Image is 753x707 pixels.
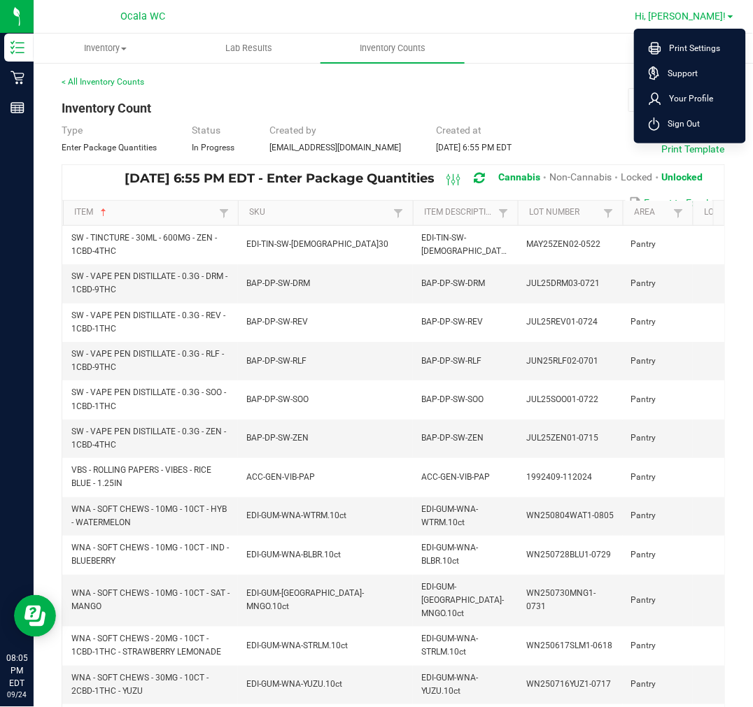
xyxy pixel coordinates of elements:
span: Lab Results [206,42,291,55]
a: Inventory Counts [321,34,464,63]
span: Cannabis [498,171,540,183]
span: [EMAIL_ADDRESS][DOMAIN_NAME] [269,143,401,152]
span: Created by [269,124,316,136]
span: EDI-GUM-[GEOGRAPHIC_DATA]-MNGO.10ct [421,582,504,618]
div: [DATE] 6:55 PM EDT - Enter Package Quantities [125,165,714,191]
a: Filter [670,204,687,222]
span: WN250716YUZ1-0717 [526,679,611,689]
span: SW - VAPE PEN DISTILLATE - 0.3G - DRM - 1CBD-9THC [71,271,227,294]
span: EDI-TIN-SW-[DEMOGRAPHIC_DATA]30 [246,239,388,249]
span: JUL25SOO01-0722 [526,394,598,404]
span: WN250728BLU1-0729 [526,550,611,559]
button: Print Template [662,142,725,156]
span: Status [192,124,220,136]
span: WN250617SLM1-0618 [526,641,612,650]
button: Export to Excel [626,191,712,215]
span: Type [62,124,83,136]
span: Pantry [631,239,656,249]
span: SW - VAPE PEN DISTILLATE - 0.3G - RLF - 1CBD-9THC [71,349,224,372]
span: EDI-GUM-WNA-WTRM.10ct [246,510,346,520]
span: WNA - SOFT CHEWS - 20MG - 10CT - 1CBD-1THC - STRAWBERRY LEMONADE [71,634,221,657]
a: Inventory [34,34,177,63]
span: BAP-DP-SW-REV [421,317,483,327]
span: Pantry [631,510,656,520]
span: MAY25ZEN02-0522 [526,239,600,249]
span: EDI-GUM-WNA-STRLM.10ct [421,634,478,657]
span: Non-Cannabis [549,171,612,183]
span: WN250804WAT1-0805 [526,510,614,520]
a: Filter [390,204,407,222]
a: Filter [600,204,617,222]
span: Inventory [34,42,176,55]
span: Sortable [98,207,109,218]
iframe: Resource center [14,595,56,637]
span: Support [660,66,698,80]
span: WNA - SOFT CHEWS - 10MG - 10CT - IND - BLUEBERRY [71,543,229,566]
a: Item DescriptionSortable [424,207,495,218]
span: Pantry [631,595,656,605]
a: Filter [495,204,512,222]
span: EDI-GUM-WNA-BLBR.10ct [421,543,478,566]
span: Pantry [631,472,656,482]
a: Lot NumberSortable [529,207,600,218]
span: Ocala WC [120,10,165,22]
span: BAP-DP-SW-ZEN [421,433,484,443]
span: SW - VAPE PEN DISTILLATE - 0.3G - REV - 1CBD-1THC [71,310,225,334]
span: Print Settings [661,41,721,55]
a: Filter [216,204,232,222]
span: WN250730MNG1-0731 [526,588,596,611]
span: Sign Out [660,117,701,131]
span: Created at [436,124,481,136]
span: Pantry [631,433,656,443]
inline-svg: Retail [10,71,24,85]
span: EDI-GUM-WNA-YUZU.10ct [246,679,342,689]
span: WNA - SOFT CHEWS - 10MG - 10CT - HYB - WATERMELON [71,504,227,527]
span: Pantry [631,394,656,404]
span: Pantry [631,679,656,689]
span: Unlocked [662,171,703,183]
span: EDI-TIN-SW-[DEMOGRAPHIC_DATA]30 [421,233,519,256]
span: BAP-DP-SW-SOO [421,394,484,404]
span: WNA - SOFT CHEWS - 10MG - 10CT - SAT - MANGO [71,588,230,611]
span: SW - VAPE PEN DISTILLATE - 0.3G - SOO - 1CBD-1THC [71,387,226,410]
span: Hi, [PERSON_NAME]! [635,10,726,22]
span: In Progress [192,143,234,152]
li: Sign Out [638,111,743,136]
inline-svg: Inventory [10,41,24,55]
a: Lab Results [177,34,321,63]
a: LocationSortable [704,207,740,218]
span: Pantry [631,550,656,559]
a: Support [649,66,737,80]
span: EDI-GUM-WNA-STRLM.10ct [246,641,348,650]
span: Pantry [631,641,656,650]
span: JUL25REV01-0724 [526,317,598,327]
span: Locked [621,171,653,183]
span: BAP-DP-SW-DRM [246,278,310,288]
span: Pantry [631,317,656,327]
span: Pantry [631,278,656,288]
span: EDI-GUM-WNA-WTRM.10ct [421,504,478,527]
p: 09/24 [6,690,27,701]
span: Pantry [631,356,656,366]
span: BAP-DP-SW-SOO [246,394,309,404]
span: WNA - SOFT CHEWS - 30MG - 10CT - 2CBD-1THC - YUZU [71,673,209,696]
span: BAP-DP-SW-REV [246,317,308,327]
span: JUL25DRM03-0721 [526,278,600,288]
span: Inventory Counts [341,42,444,55]
a: SKUSortable [249,207,390,218]
span: BAP-DP-SW-DRM [421,278,485,288]
span: EDI-GUM-[GEOGRAPHIC_DATA]-MNGO.10ct [246,588,364,611]
span: EDI-GUM-WNA-BLBR.10ct [246,550,341,559]
span: SW - VAPE PEN DISTILLATE - 0.3G - ZEN - 1CBD-4THC [71,427,226,450]
span: ACC-GEN-VIB-PAP [246,472,315,482]
button: Submit for Review [628,88,725,112]
a: ItemSortable [74,207,215,218]
span: Enter Package Quantities [62,143,157,152]
span: VBS - ROLLING PAPERS - VIBES - RICE BLUE - 1.25IN [71,465,211,488]
span: SW - TINCTURE - 30ML - 600MG - ZEN - 1CBD-4THC [71,233,217,256]
span: ACC-GEN-VIB-PAP [421,472,490,482]
span: BAP-DP-SW-RLF [246,356,307,366]
inline-svg: Reports [10,101,24,115]
span: BAP-DP-SW-ZEN [246,433,309,443]
span: BAP-DP-SW-RLF [421,356,481,366]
